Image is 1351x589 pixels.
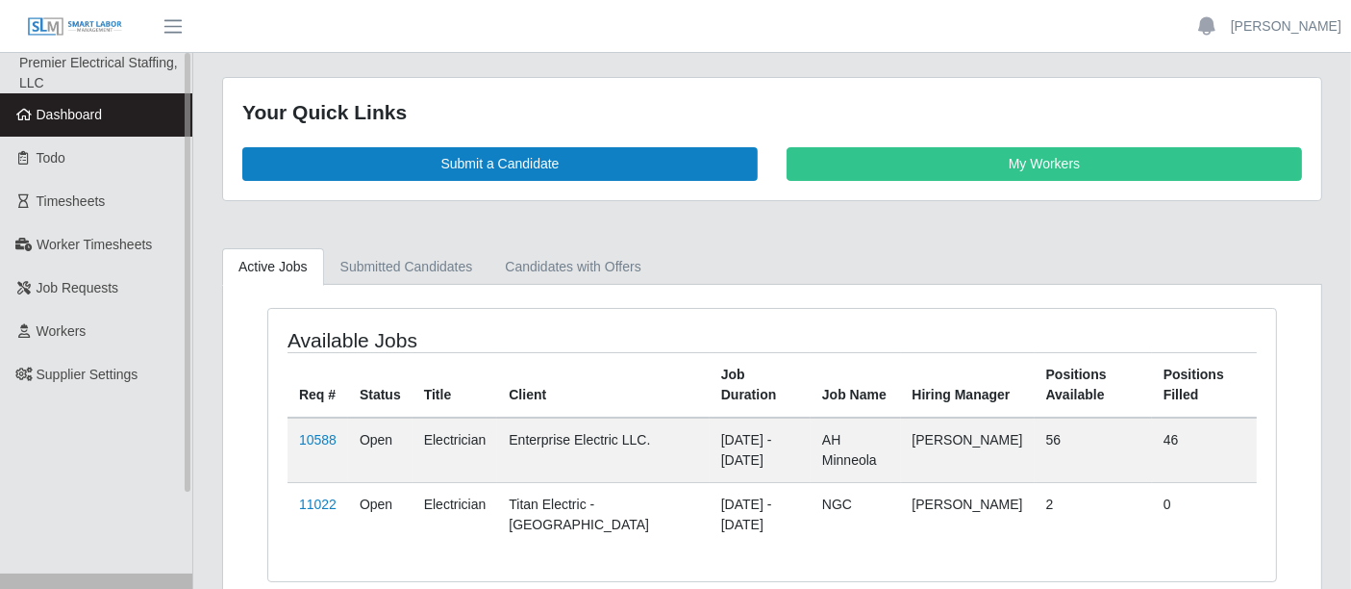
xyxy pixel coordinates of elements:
span: Todo [37,150,65,166]
th: Job Name [811,352,901,418]
a: Candidates with Offers [488,248,657,286]
th: Hiring Manager [901,352,1035,418]
img: SLM Logo [27,16,123,38]
a: 11022 [299,497,337,512]
th: Client [497,352,710,418]
td: Open [348,418,413,483]
span: Worker Timesheets [37,237,152,252]
span: Job Requests [37,280,119,295]
div: Your Quick Links [242,97,1302,128]
a: Submitted Candidates [324,248,489,286]
td: NGC [811,482,901,547]
td: [DATE] - [DATE] [710,418,811,483]
a: 10588 [299,432,337,448]
td: 0 [1152,482,1257,547]
a: Submit a Candidate [242,147,758,181]
td: Titan Electric - [GEOGRAPHIC_DATA] [497,482,710,547]
td: Electrician [413,482,498,547]
span: Workers [37,323,87,339]
td: [DATE] - [DATE] [710,482,811,547]
td: Electrician [413,418,498,483]
th: Job Duration [710,352,811,418]
span: Timesheets [37,193,106,209]
td: [PERSON_NAME] [901,482,1035,547]
th: Positions Available [1035,352,1152,418]
td: 46 [1152,418,1257,483]
td: Open [348,482,413,547]
td: 2 [1035,482,1152,547]
th: Positions Filled [1152,352,1257,418]
th: Title [413,352,498,418]
td: Enterprise Electric LLC. [497,418,710,483]
a: Active Jobs [222,248,324,286]
a: My Workers [787,147,1302,181]
a: [PERSON_NAME] [1231,16,1341,37]
span: Supplier Settings [37,367,138,382]
h4: Available Jobs [288,328,675,352]
td: [PERSON_NAME] [901,418,1035,483]
span: Dashboard [37,107,103,122]
span: Premier Electrical Staffing, LLC [19,55,178,90]
td: AH Minneola [811,418,901,483]
th: Req # [288,352,348,418]
td: 56 [1035,418,1152,483]
th: Status [348,352,413,418]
